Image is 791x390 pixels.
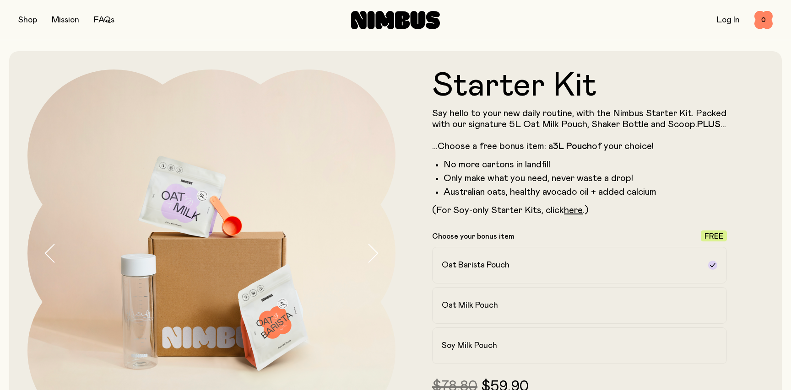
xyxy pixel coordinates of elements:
[442,260,509,271] h2: Oat Barista Pouch
[444,173,727,184] li: Only make what you need, never waste a drop!
[442,300,498,311] h2: Oat Milk Pouch
[94,16,114,24] a: FAQs
[566,142,592,151] strong: Pouch
[754,11,773,29] button: 0
[717,16,740,24] a: Log In
[432,108,727,152] p: Say hello to your new daily routine, with the Nimbus Starter Kit. Packed with our signature 5L Oa...
[704,233,723,240] span: Free
[432,232,514,241] p: Choose your bonus item
[52,16,79,24] a: Mission
[432,69,727,102] h1: Starter Kit
[697,120,721,129] strong: PLUS
[564,206,583,215] a: here
[432,205,727,216] p: (For Soy-only Starter Kits, click .)
[444,159,727,170] li: No more cartons in landfill
[553,142,564,151] strong: 3L
[444,187,727,198] li: Australian oats, healthy avocado oil + added calcium
[442,340,497,351] h2: Soy Milk Pouch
